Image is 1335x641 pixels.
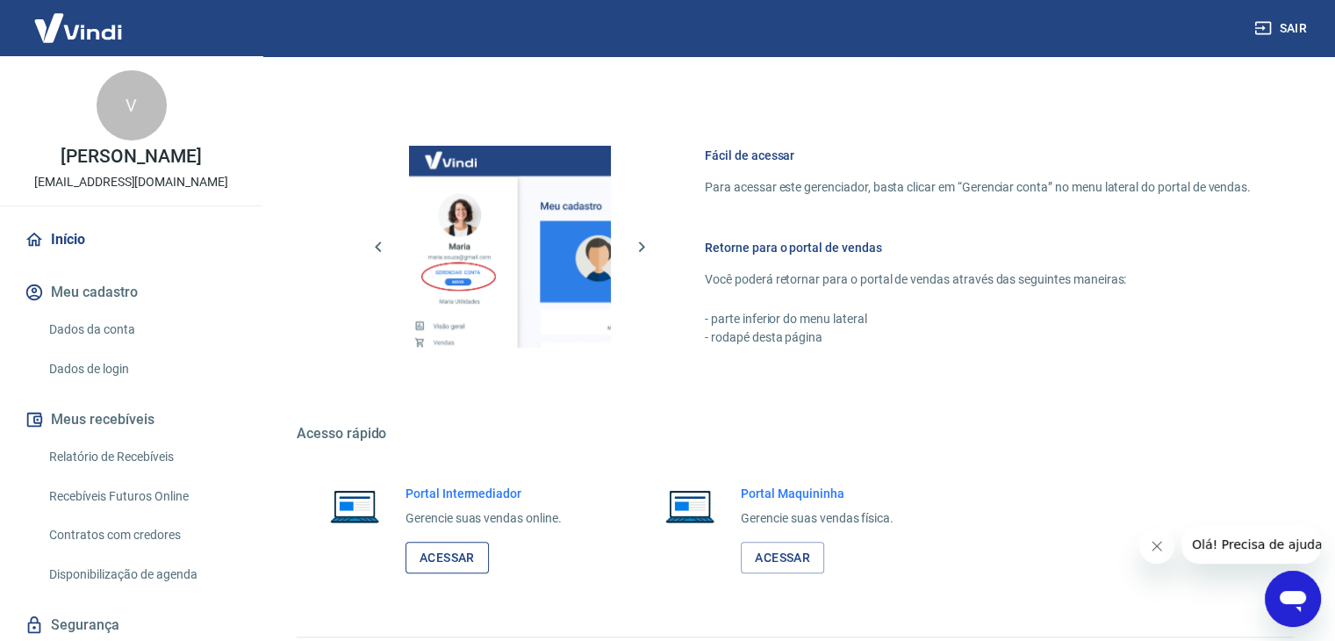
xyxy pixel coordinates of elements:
[1139,529,1174,564] iframe: Fechar mensagem
[705,328,1251,347] p: - rodapé desta página
[741,485,894,502] h6: Portal Maquininha
[1265,571,1321,627] iframe: Botão para abrir a janela de mensagens
[297,425,1293,443] h5: Acesso rápido
[21,220,241,259] a: Início
[705,239,1251,256] h6: Retorne para o portal de vendas
[42,439,241,475] a: Relatório de Recebíveis
[741,542,824,574] a: Acessar
[1251,12,1314,45] button: Sair
[705,310,1251,328] p: - parte inferior do menu lateral
[97,70,167,140] div: V
[42,479,241,515] a: Recebíveis Futuros Online
[21,400,241,439] button: Meus recebíveis
[406,485,562,502] h6: Portal Intermediador
[409,146,611,348] img: Imagem da dashboard mostrando o botão de gerenciar conta na sidebar no lado esquerdo
[34,173,228,191] p: [EMAIL_ADDRESS][DOMAIN_NAME]
[741,509,894,528] p: Gerencie suas vendas física.
[21,1,135,54] img: Vindi
[42,557,241,593] a: Disponibilização de agenda
[705,178,1251,197] p: Para acessar este gerenciador, basta clicar em “Gerenciar conta” no menu lateral do portal de ven...
[406,542,489,574] a: Acessar
[1181,525,1321,564] iframe: Mensagem da empresa
[11,12,147,26] span: Olá! Precisa de ajuda?
[406,509,562,528] p: Gerencie suas vendas online.
[653,485,727,527] img: Imagem de um notebook aberto
[42,351,241,387] a: Dados de login
[705,270,1251,289] p: Você poderá retornar para o portal de vendas através das seguintes maneiras:
[318,485,391,527] img: Imagem de um notebook aberto
[705,147,1251,164] h6: Fácil de acessar
[21,273,241,312] button: Meu cadastro
[42,312,241,348] a: Dados da conta
[61,148,201,166] p: [PERSON_NAME]
[42,517,241,553] a: Contratos com credores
